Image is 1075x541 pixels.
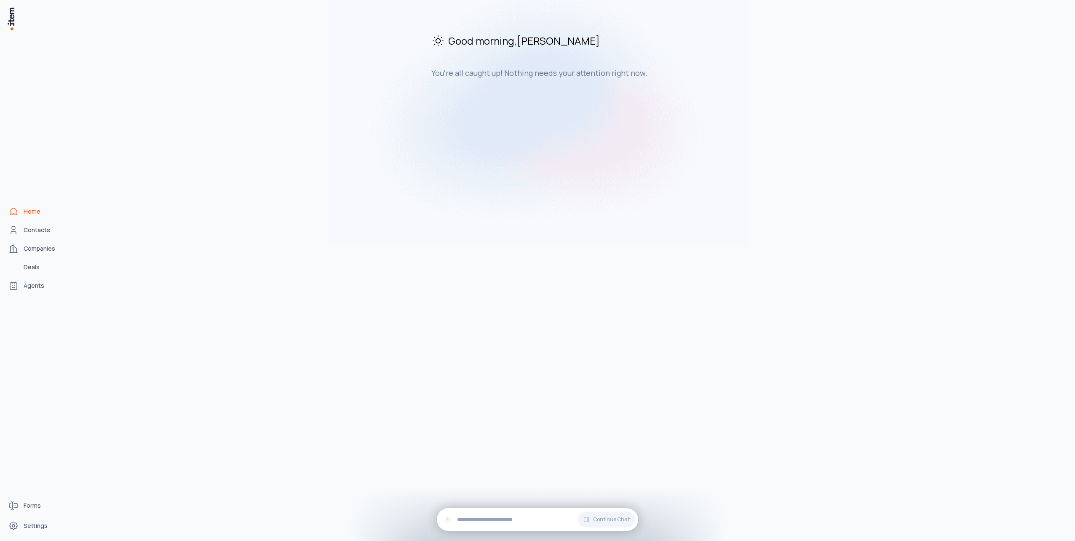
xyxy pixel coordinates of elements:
h3: You're all caught up! Nothing needs your attention right now. [431,68,714,78]
div: Continue Chat [437,508,638,531]
img: Item Brain Logo [7,7,15,31]
a: Companies [5,240,69,257]
span: Continue Chat [593,516,630,523]
span: Contacts [24,226,50,234]
a: Contacts [5,222,69,238]
span: Home [24,207,40,216]
span: Settings [24,522,48,530]
a: Home [5,203,69,220]
span: Forms [24,501,41,510]
a: Agents [5,277,69,294]
span: Companies [24,244,55,253]
h2: Good morning , [PERSON_NAME] [431,34,714,48]
a: Settings [5,517,69,534]
button: Continue Chat [578,512,635,528]
span: Deals [24,263,40,271]
a: deals [5,259,69,276]
span: Agents [24,281,44,290]
a: Forms [5,497,69,514]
